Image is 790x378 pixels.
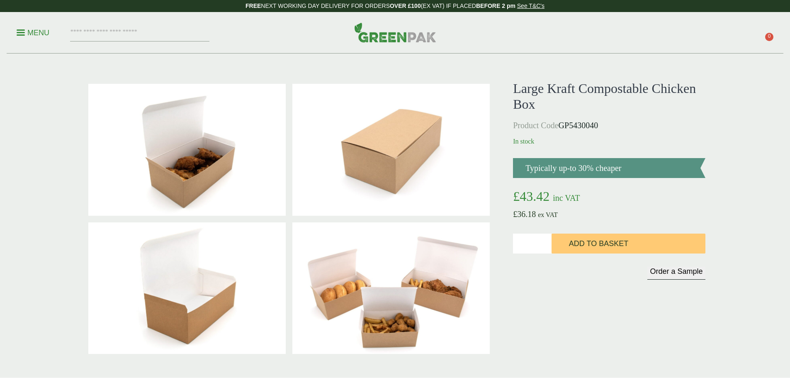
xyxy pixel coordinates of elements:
[513,137,705,146] p: In stock
[292,222,490,354] img: Kraft Chicken Boxes Group Open With Food Alternate
[246,2,261,9] strong: FREE
[88,222,286,354] img: Large Kraft Chicken Box Open
[513,80,705,112] h1: Large Kraft Compostable Chicken Box
[17,28,49,38] p: Menu
[553,193,580,202] span: inc VAT
[513,210,536,219] bdi: 36.18
[538,211,558,218] span: ex VAT
[513,189,549,204] bdi: 43.42
[650,267,702,276] span: Order a Sample
[517,2,544,9] a: See T&C's
[88,84,286,216] img: Large Kraft Chicken Box With Chicken And Chips
[17,28,49,36] a: Menu
[513,121,558,130] span: Product Code
[569,239,628,249] span: Add to Basket
[513,119,705,132] p: GP5430040
[552,234,705,254] button: Add to Basket
[513,210,517,219] span: £
[647,267,705,280] button: Order a Sample
[390,2,421,9] strong: OVER £100
[765,33,773,41] span: 0
[354,22,436,42] img: GreenPak Supplies
[476,2,515,9] strong: BEFORE 2 pm
[513,189,520,204] span: £
[292,84,490,216] img: Large Kraft Chicken Box Closed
